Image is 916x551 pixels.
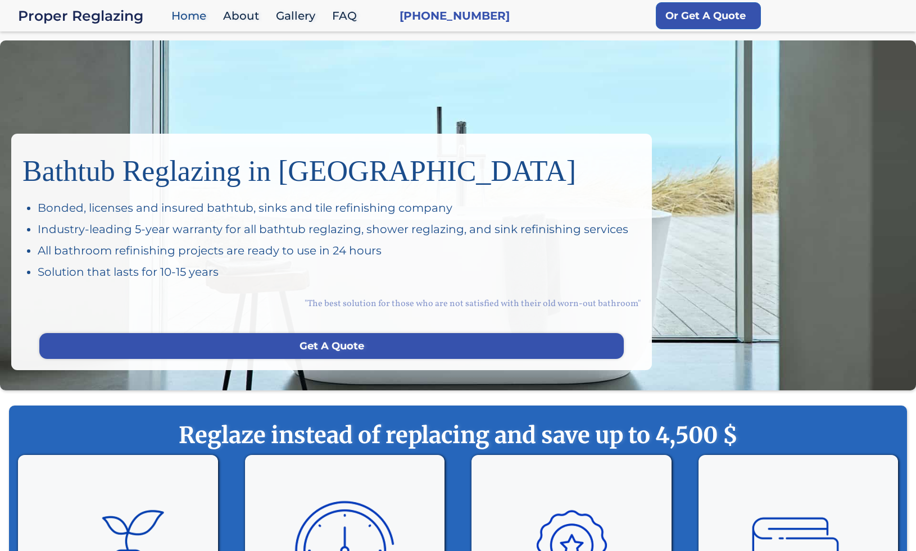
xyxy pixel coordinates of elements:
[400,8,510,24] a: [PHONE_NUMBER]
[270,4,327,28] a: Gallery
[18,8,166,24] div: Proper Reglazing
[38,264,641,280] div: Solution that lasts for 10-15 years
[39,333,624,359] a: Get A Quote
[31,421,885,449] strong: Reglaze instead of replacing and save up to 4,500 $
[22,285,641,322] div: "The best solution for those who are not satisfied with their old worn-out bathroom"
[656,2,761,29] a: Or Get A Quote
[38,243,641,258] div: All bathroom refinishing projects are ready to use in 24 hours
[18,8,166,24] a: home
[327,4,368,28] a: FAQ
[38,221,641,237] div: Industry-leading 5-year warranty for all bathtub reglazing, shower reglazing, and sink refinishin...
[217,4,270,28] a: About
[166,4,217,28] a: Home
[38,200,641,216] div: Bonded, licenses and insured bathtub, sinks and tile refinishing company
[22,145,641,189] h1: Bathtub Reglazing in [GEOGRAPHIC_DATA]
